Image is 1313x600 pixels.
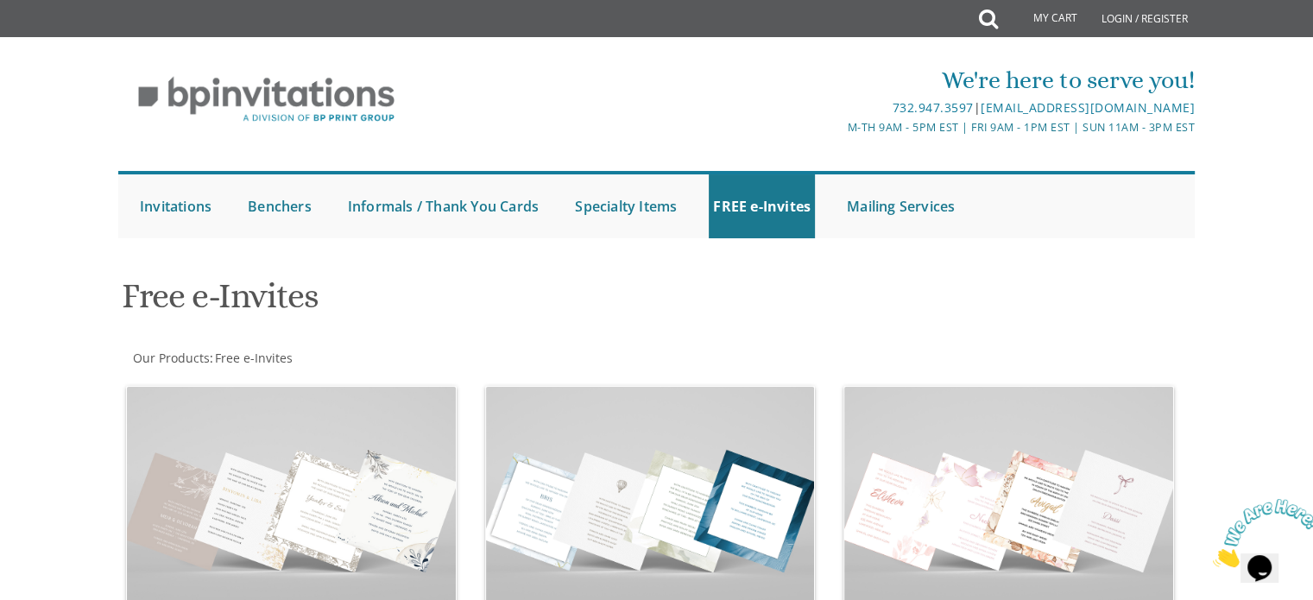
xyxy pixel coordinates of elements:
[122,277,826,328] h1: Free e-Invites
[213,350,293,366] a: Free e-Invites
[843,174,959,238] a: Mailing Services
[118,64,414,136] img: BP Invitation Loft
[7,7,114,75] img: Chat attention grabber
[243,174,316,238] a: Benchers
[118,350,657,367] div: :
[131,350,210,366] a: Our Products
[892,99,973,116] a: 732.947.3597
[709,174,815,238] a: FREE e-Invites
[478,63,1195,98] div: We're here to serve you!
[981,99,1195,116] a: [EMAIL_ADDRESS][DOMAIN_NAME]
[344,174,543,238] a: Informals / Thank You Cards
[996,2,1089,36] a: My Cart
[1206,492,1313,574] iframe: chat widget
[478,98,1195,118] div: |
[478,118,1195,136] div: M-Th 9am - 5pm EST | Fri 9am - 1pm EST | Sun 11am - 3pm EST
[571,174,681,238] a: Specialty Items
[215,350,293,366] span: Free e-Invites
[136,174,216,238] a: Invitations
